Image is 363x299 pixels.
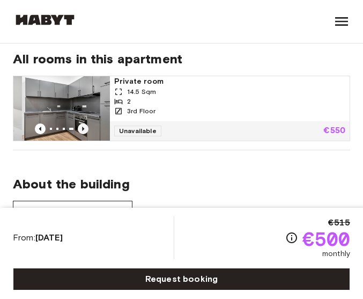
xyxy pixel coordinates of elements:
span: All rooms in this apartment [13,51,350,67]
span: From: [13,232,63,244]
a: Previous imagePrevious imagePrivate room14.5 Sqm23rd FloorUnavailable€550 [13,76,350,141]
span: 3rd Floor [127,106,155,116]
p: €550 [323,127,345,135]
span: 14.5 Sqm [127,87,156,97]
img: Marketing picture of unit DE-13-001-309-001 [22,76,118,141]
img: Habyt [13,14,77,25]
button: Previous image [35,123,46,134]
button: Previous image [78,123,88,134]
a: More about the building [13,201,132,223]
a: Request booking [13,268,350,290]
span: monthly [322,249,350,259]
span: About the building [13,176,130,192]
span: Private room [114,76,345,87]
span: 2 [127,97,131,106]
span: Unavailable [114,126,161,136]
svg: Check cost overview for full price breakdown. Please note that discounts apply to new joiners onl... [285,231,298,244]
b: [DATE] [35,232,63,243]
span: €515 [328,216,350,229]
span: €500 [302,229,350,249]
